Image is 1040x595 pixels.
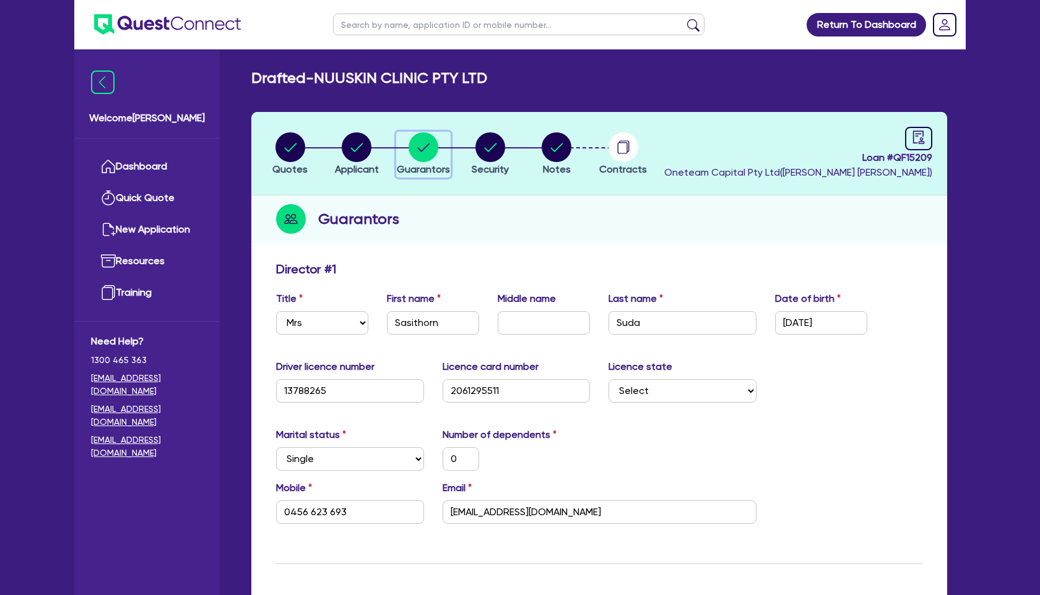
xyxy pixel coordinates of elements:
[396,132,451,178] button: Guarantors
[318,208,399,230] h2: Guarantors
[609,359,672,374] label: Licence state
[912,131,925,144] span: audit
[775,311,867,335] input: DD / MM / YYYY
[91,434,203,460] a: [EMAIL_ADDRESS][DOMAIN_NAME]
[472,163,509,175] span: Security
[91,372,203,398] a: [EMAIL_ADDRESS][DOMAIN_NAME]
[101,285,116,300] img: training
[91,182,203,214] a: Quick Quote
[775,291,841,306] label: Date of birth
[91,151,203,182] a: Dashboard
[498,291,556,306] label: Middle name
[807,13,926,36] a: Return To Dashboard
[905,127,932,150] a: audit
[443,481,472,495] label: Email
[276,204,306,234] img: step-icon
[599,163,647,175] span: Contracts
[91,246,203,277] a: Resources
[471,132,509,178] button: Security
[443,359,539,374] label: Licence card number
[91,277,203,309] a: Training
[664,150,932,165] span: Loan # QF15209
[664,166,932,178] span: Oneteam Capital Pty Ltd ( [PERSON_NAME] [PERSON_NAME] )
[101,190,116,205] img: quick-quote
[94,14,241,35] img: quest-connect-logo-blue
[543,163,571,175] span: Notes
[101,254,116,268] img: resources
[333,14,704,35] input: Search by name, application ID or mobile number...
[251,69,487,87] h2: Drafted - NUUSKIN CLINIC PTY LTD
[91,403,203,429] a: [EMAIL_ADDRESS][DOMAIN_NAME]
[91,354,203,367] span: 1300 465 363
[272,132,308,178] button: Quotes
[89,111,205,126] span: Welcome [PERSON_NAME]
[387,291,441,306] label: First name
[276,481,312,495] label: Mobile
[276,359,375,374] label: Driver licence number
[443,427,557,442] label: Number of dependents
[541,132,572,178] button: Notes
[335,163,379,175] span: Applicant
[91,334,203,349] span: Need Help?
[334,132,379,178] button: Applicant
[397,163,450,175] span: Guarantors
[101,222,116,237] img: new-application
[276,427,346,442] label: Marital status
[609,291,663,306] label: Last name
[91,71,115,94] img: icon-menu-close
[276,262,336,276] h3: Director # 1
[929,9,961,41] a: Dropdown toggle
[276,291,303,306] label: Title
[272,163,308,175] span: Quotes
[91,214,203,246] a: New Application
[599,132,648,178] button: Contracts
